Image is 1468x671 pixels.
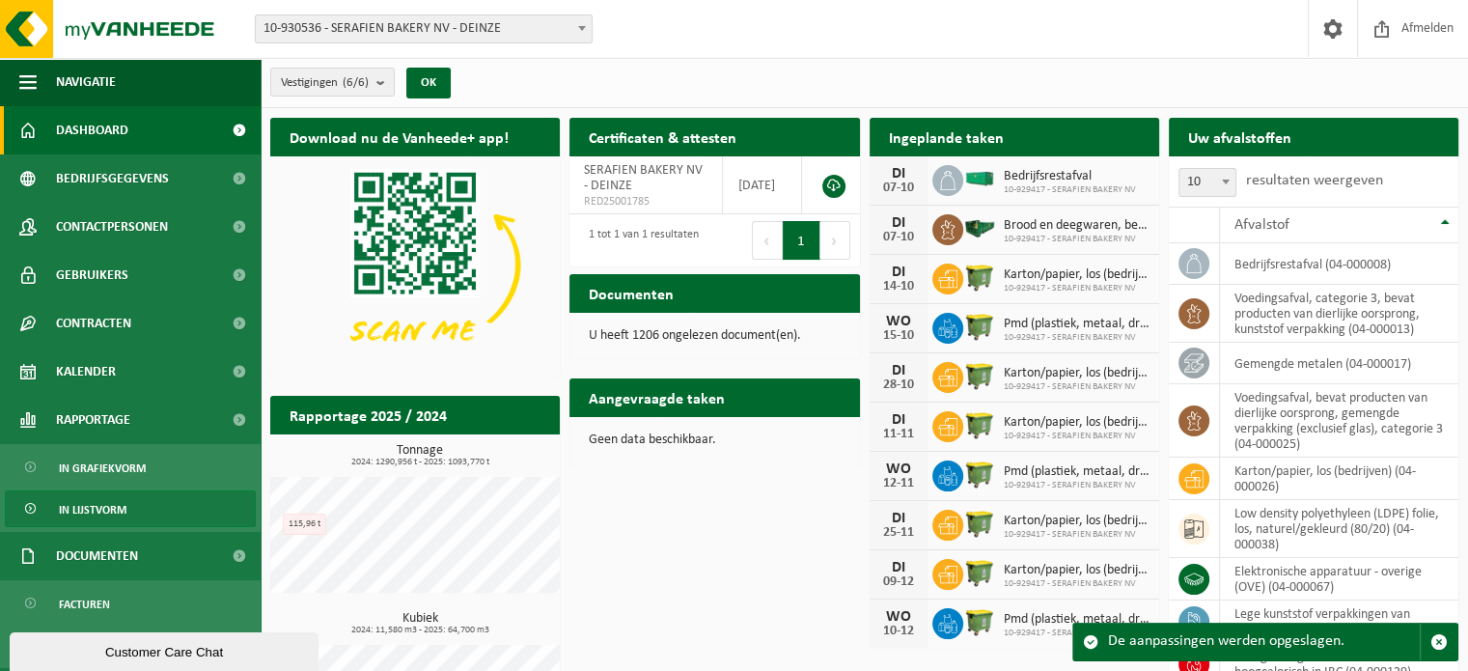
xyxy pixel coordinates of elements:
button: OK [406,68,451,98]
div: 1 tot 1 van 1 resultaten [579,219,699,262]
img: WB-1100-HPE-GN-50 [963,507,996,540]
a: Bekijk rapportage [416,433,558,472]
span: Pmd (plastiek, metaal, drankkartons) (bedrijven) [1004,464,1149,480]
iframe: chat widget [10,629,322,671]
span: 10-930536 - SERAFIEN BAKERY NV - DEINZE [255,14,593,43]
img: Download de VHEPlus App [270,156,560,374]
span: 10-929417 - SERAFIEN BAKERY NV [1004,578,1149,590]
count: (6/6) [343,76,369,89]
img: HK-RS-30-GN-00 [963,170,996,187]
img: WB-1100-HPE-GN-50 [963,359,996,392]
div: De aanpassingen werden opgeslagen. [1108,624,1420,660]
button: Previous [752,221,783,260]
span: Afvalstof [1234,217,1289,233]
a: In grafiekvorm [5,449,256,486]
div: DI [879,265,918,280]
span: 10-929417 - SERAFIEN BAKERY NV [1004,184,1136,196]
span: Karton/papier, los (bedrijven) [1004,366,1149,381]
div: DI [879,215,918,231]
img: WB-1100-HPE-GN-50 [963,605,996,638]
span: Bedrijfsgegevens [56,154,169,203]
h2: Ingeplande taken [870,118,1023,155]
h2: Download nu de Vanheede+ app! [270,118,528,155]
h2: Rapportage 2025 / 2024 [270,396,466,433]
div: 10-12 [879,625,918,638]
div: 11-11 [879,428,918,441]
span: 10-929417 - SERAFIEN BAKERY NV [1004,381,1149,393]
img: WB-1100-HPE-GN-50 [963,310,996,343]
div: 25-11 [879,526,918,540]
img: WB-1100-HPE-GN-50 [963,261,996,294]
span: Karton/papier, los (bedrijven) [1004,514,1149,529]
span: Karton/papier, los (bedrijven) [1004,267,1149,283]
span: 10-929417 - SERAFIEN BAKERY NV [1004,529,1149,541]
span: Pmd (plastiek, metaal, drankkartons) (bedrijven) [1004,317,1149,332]
div: WO [879,314,918,329]
div: 14-10 [879,280,918,294]
div: DI [879,363,918,378]
td: lege kunststof verpakkingen van gevaarlijke stoffen (04-000081) [1220,601,1458,643]
div: 07-10 [879,182,918,195]
div: WO [879,609,918,625]
div: 07-10 [879,231,918,244]
span: RED25001785 [584,194,707,210]
td: bedrijfsrestafval (04-000008) [1220,243,1458,285]
a: Facturen [5,585,256,622]
h2: Certificaten & attesten [569,118,756,155]
span: 10 [1178,168,1236,197]
span: 10-929417 - SERAFIEN BAKERY NV [1004,283,1149,294]
span: 10-929417 - SERAFIEN BAKERY NV [1004,332,1149,344]
img: WB-1100-HPE-GN-50 [963,458,996,490]
td: voedingsafval, bevat producten van dierlijke oorsprong, gemengde verpakking (exclusief glas), cat... [1220,384,1458,458]
td: low density polyethyleen (LDPE) folie, los, naturel/gekleurd (80/20) (04-000038) [1220,500,1458,558]
span: Kalender [56,348,116,396]
button: 1 [783,221,820,260]
a: In lijstvorm [5,490,256,527]
div: DI [879,166,918,182]
span: Brood en deegwaren, bevat producten van dierlijk oorsprong, onverpakt, categorie... [1004,218,1149,234]
div: 09-12 [879,575,918,589]
img: HK-XS-16-GN-00 [963,211,996,244]
div: 28-10 [879,378,918,392]
span: Documenten [59,628,130,664]
span: Navigatie [56,58,116,106]
span: 10-929417 - SERAFIEN BAKERY NV [1004,431,1149,442]
button: Vestigingen(6/6) [270,68,395,97]
span: Documenten [56,532,138,580]
div: 115,96 t [283,514,326,535]
span: Contracten [56,299,131,348]
span: 10-930536 - SERAFIEN BAKERY NV - DEINZE [256,15,592,42]
span: Bedrijfsrestafval [1004,169,1136,184]
span: In grafiekvorm [59,450,146,487]
h2: Uw afvalstoffen [1169,118,1311,155]
td: gemengde metalen (04-000017) [1220,343,1458,384]
span: Dashboard [56,106,128,154]
p: Geen data beschikbaar. [589,433,840,447]
span: 10 [1179,169,1235,196]
span: Pmd (plastiek, metaal, drankkartons) (bedrijven) [1004,612,1149,628]
span: Gebruikers [56,251,128,299]
span: Karton/papier, los (bedrijven) [1004,563,1149,578]
div: DI [879,511,918,526]
td: karton/papier, los (bedrijven) (04-000026) [1220,458,1458,500]
span: SERAFIEN BAKERY NV - DEINZE [584,163,703,193]
span: 10-929417 - SERAFIEN BAKERY NV [1004,234,1149,245]
span: Facturen [59,586,110,623]
span: Vestigingen [281,69,369,98]
div: DI [879,412,918,428]
td: [DATE] [723,156,802,214]
a: Documenten [5,627,256,663]
h3: Kubiek [280,612,560,635]
span: Contactpersonen [56,203,168,251]
label: resultaten weergeven [1246,173,1383,188]
div: WO [879,461,918,477]
div: 12-11 [879,477,918,490]
h2: Aangevraagde taken [569,378,744,416]
span: 10-929417 - SERAFIEN BAKERY NV [1004,480,1149,491]
img: WB-1100-HPE-GN-50 [963,556,996,589]
div: DI [879,560,918,575]
td: voedingsafval, categorie 3, bevat producten van dierlijke oorsprong, kunststof verpakking (04-000... [1220,285,1458,343]
span: 10-929417 - SERAFIEN BAKERY NV [1004,628,1149,639]
button: Next [820,221,850,260]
